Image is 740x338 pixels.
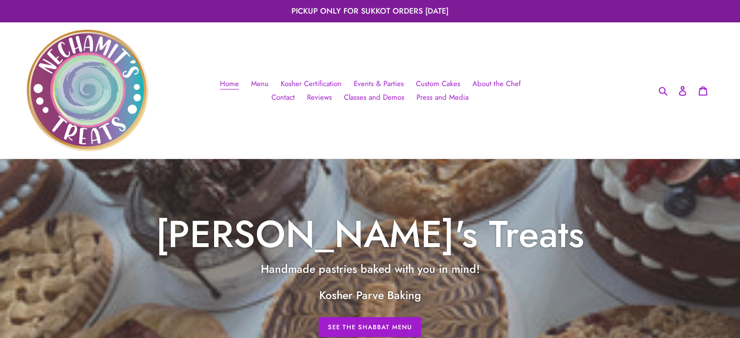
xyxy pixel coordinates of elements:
[105,212,635,257] h2: [PERSON_NAME]'s Treats
[307,92,332,103] span: Reviews
[302,90,337,105] a: Reviews
[354,78,404,89] span: Events & Parties
[416,92,469,103] span: Press and Media
[468,77,525,91] a: About the Chef
[171,261,569,278] p: Handmade pastries baked with you in mind!
[344,92,404,103] span: Classes and Demos
[319,317,422,338] a: See The Shabbat Menu: Weekly Menu
[349,77,409,91] a: Events & Parties
[472,78,521,89] span: About the Chef
[215,77,244,91] a: Home
[271,92,295,103] span: Contact
[246,77,273,91] a: Menu
[171,287,569,304] p: Kosher Parve Baking
[411,77,465,91] a: Custom Cakes
[339,90,409,105] a: Classes and Demos
[251,78,269,89] span: Menu
[412,90,473,105] a: Press and Media
[267,90,300,105] a: Contact
[276,77,346,91] a: Kosher Certification
[416,78,460,89] span: Custom Cakes
[27,30,148,151] img: Nechamit&#39;s Treats
[220,78,239,89] span: Home
[281,78,342,89] span: Kosher Certification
